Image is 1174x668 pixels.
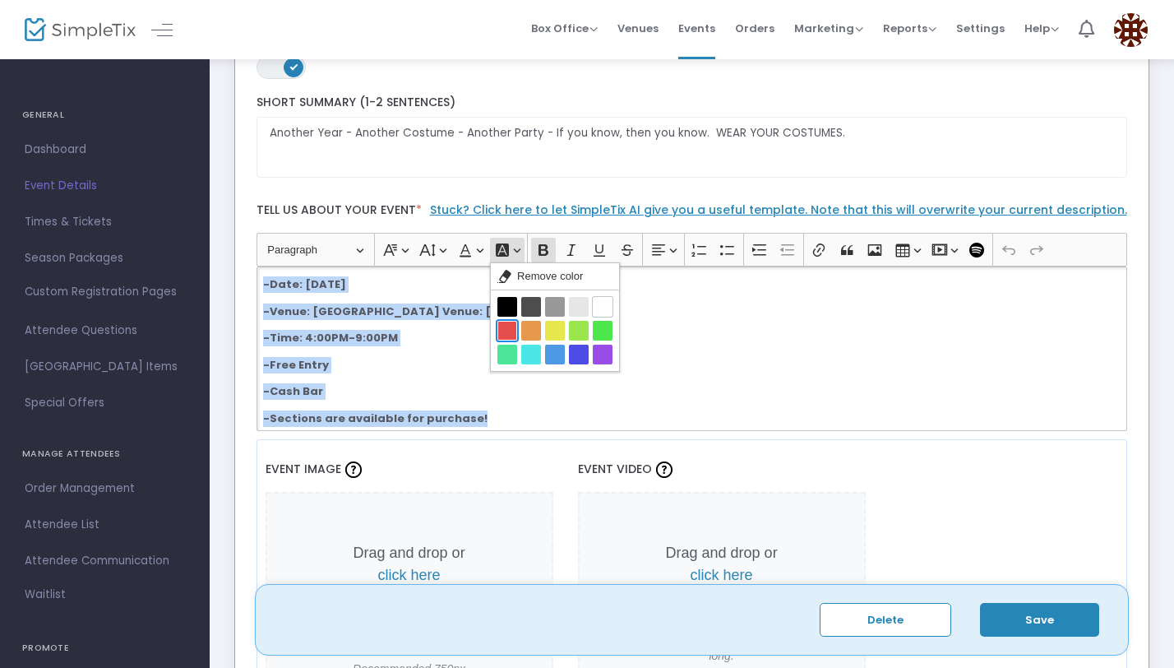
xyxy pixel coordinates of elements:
span: Custom Registration Pages [25,284,177,300]
button: Paragraph [260,237,371,262]
span: Box Office [531,21,598,36]
span: Marketing [794,21,863,36]
span: Remove color [517,267,583,286]
span: Dashboard [25,139,185,160]
span: Event Details [25,175,185,197]
span: click here [691,567,753,583]
span: ON [289,63,298,71]
strong: -Sections are available for purchase! [263,411,488,426]
button: Save [980,603,1099,637]
a: Stuck? Click here to let SimpleTix AI give you a useful template. Note that this will overwrite y... [430,202,1127,218]
span: Short Summary (1-2 Sentences) [257,94,455,110]
span: Special Offers [25,392,185,414]
h4: PROMOTE [22,632,187,665]
strong: -Cash Bar [263,383,323,399]
span: Season Packages [25,248,185,269]
button: Delete [820,603,951,637]
span: [GEOGRAPHIC_DATA] Items [25,356,185,378]
span: click here [378,567,441,583]
h4: GENERAL [22,99,187,132]
div: Rich Text Editor, main [257,267,1128,431]
span: Settings [956,7,1005,49]
span: Help [1024,21,1059,36]
img: question-mark [345,462,362,478]
span: Attendee Communication [25,550,185,572]
strong: -Time: 4:00PM-9:00PM [263,330,398,346]
strong: -Free Entry [263,357,329,373]
span: Event Video [578,461,652,477]
div: Editor toolbar [257,233,1128,266]
span: Paragraph [267,240,353,260]
span: Times & Tickets [25,211,185,233]
span: Event Image [266,461,341,477]
p: Drag and drop or [341,542,478,587]
span: Waitlist [25,587,66,603]
span: Attendee Questions [25,320,185,341]
span: Venues [617,7,659,49]
img: question-mark [656,462,673,478]
strong: -Date: [DATE] [263,276,346,292]
span: Attendee List [25,514,185,536]
h4: MANAGE ATTENDEES [22,438,187,471]
label: Tell us about your event [248,194,1135,233]
span: Orders [735,7,774,49]
p: Drag and drop or [654,542,790,587]
span: Reports [883,21,936,36]
button: Remove color [491,263,619,291]
span: Order Management [25,478,185,499]
strong: -Venue: [GEOGRAPHIC_DATA] Venue: [STREET_ADDRESS] [263,304,599,319]
span: Events [678,7,715,49]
